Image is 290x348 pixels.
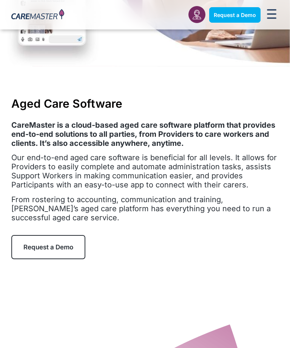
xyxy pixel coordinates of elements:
h1: Aged Care Software [11,97,279,110]
span: Request a Demo [214,12,256,18]
img: CareMaster Logo [11,9,64,21]
span: Our end-to-end aged care software is beneficial for all levels. It allows for Providers to easily... [11,153,277,189]
a: Request a Demo [209,7,261,23]
a: Request a Demo [11,235,85,259]
div: Menu Toggle [264,7,279,23]
span: From rostering to accounting, communication and training, [PERSON_NAME]’s aged care platform has ... [11,195,271,222]
strong: CareMaster is a cloud-based aged care software platform that provides end-to-end solutions to all... [11,121,275,148]
span: Request a Demo [23,243,73,251]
